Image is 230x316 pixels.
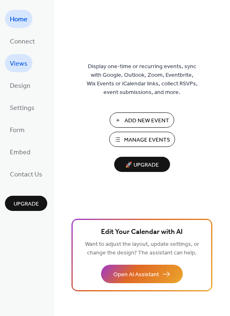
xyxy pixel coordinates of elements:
[113,270,159,279] span: Open AI Assistant
[5,165,47,183] a: Contact Us
[119,160,165,171] span: 🚀 Upgrade
[124,117,169,125] span: Add New Event
[10,57,28,71] span: Views
[10,168,42,181] span: Contact Us
[110,112,174,128] button: Add New Event
[5,121,30,139] a: Form
[10,35,35,48] span: Connect
[10,80,30,93] span: Design
[5,76,35,94] a: Design
[5,98,39,117] a: Settings
[101,265,183,283] button: Open AI Assistant
[5,10,32,28] a: Home
[109,132,175,147] button: Manage Events
[14,200,39,208] span: Upgrade
[10,124,25,137] span: Form
[5,196,47,211] button: Upgrade
[10,102,34,115] span: Settings
[10,13,28,26] span: Home
[10,146,30,159] span: Embed
[114,157,170,172] button: 🚀 Upgrade
[101,227,183,238] span: Edit Your Calendar with AI
[124,136,170,144] span: Manage Events
[5,32,40,50] a: Connect
[5,54,32,72] a: Views
[85,239,199,259] span: Want to adjust the layout, update settings, or change the design? The assistant can help.
[5,143,35,161] a: Embed
[87,62,198,97] span: Display one-time or recurring events, sync with Google, Outlook, Zoom, Eventbrite, Wix Events or ...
